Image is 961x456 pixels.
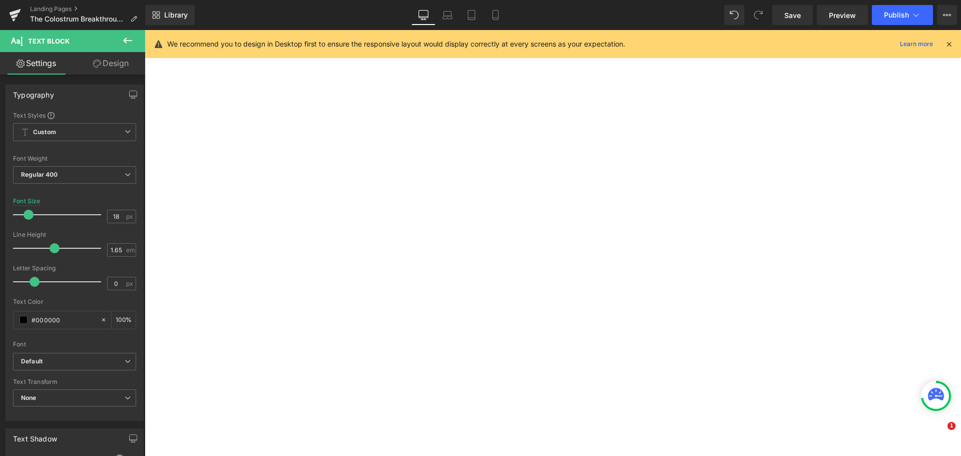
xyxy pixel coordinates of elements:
[167,39,625,50] p: We recommend you to design in Desktop first to ensure the responsive layout would display correct...
[126,280,135,287] span: px
[75,52,147,75] a: Design
[459,5,484,25] a: Tablet
[829,10,856,21] span: Preview
[126,213,135,220] span: px
[145,5,195,25] a: New Library
[411,5,435,25] a: Desktop
[13,341,136,348] div: Font
[927,422,951,446] iframe: Intercom live chat
[13,231,136,238] div: Line Height
[33,128,56,137] b: Custom
[784,10,801,21] span: Save
[112,311,136,329] div: %
[13,85,54,99] div: Typography
[872,5,933,25] button: Publish
[28,37,70,45] span: Text Block
[13,378,136,385] div: Text Transform
[937,5,957,25] button: More
[21,171,58,178] b: Regular 400
[126,247,135,253] span: em
[484,5,508,25] a: Mobile
[13,198,41,205] div: Font Size
[21,357,43,366] i: Default
[13,298,136,305] div: Text Color
[164,11,188,20] span: Library
[817,5,868,25] a: Preview
[435,5,459,25] a: Laptop
[13,155,136,162] div: Font Weight
[884,11,909,19] span: Publish
[30,5,145,13] a: Landing Pages
[13,429,57,443] div: Text Shadow
[30,15,126,23] span: The Colostrum Breakthrough™ Experience
[947,422,955,430] span: 1
[724,5,744,25] button: Undo
[13,111,136,119] div: Text Styles
[32,314,96,325] input: Color
[21,394,37,401] b: None
[748,5,768,25] button: Redo
[896,38,937,50] a: Learn more
[13,265,136,272] div: Letter Spacing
